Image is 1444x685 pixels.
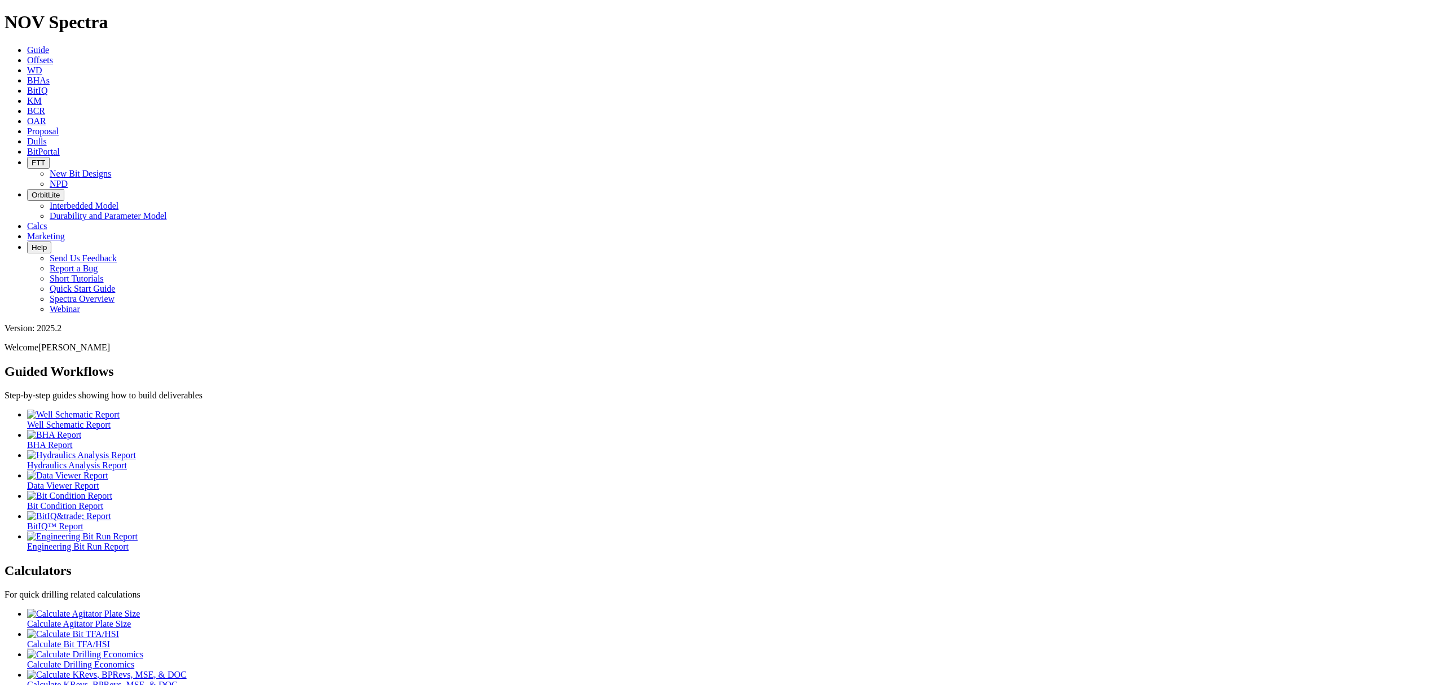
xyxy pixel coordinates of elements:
span: OrbitLite [32,191,60,199]
span: Engineering Bit Run Report [27,542,129,551]
a: Data Viewer Report Data Viewer Report [27,471,1439,490]
a: Dulls [27,137,47,146]
a: Report a Bug [50,264,98,273]
a: Webinar [50,304,80,314]
img: Engineering Bit Run Report [27,532,138,542]
a: BitIQ [27,86,47,95]
p: Welcome [5,342,1439,353]
a: Durability and Parameter Model [50,211,167,221]
img: Calculate Bit TFA/HSI [27,629,119,639]
a: Quick Start Guide [50,284,115,293]
a: NPD [50,179,68,188]
a: Well Schematic Report Well Schematic Report [27,410,1439,429]
a: BHAs [27,76,50,85]
a: BHA Report BHA Report [27,430,1439,450]
a: BitIQ&trade; Report BitIQ™ Report [27,511,1439,531]
a: Offsets [27,55,53,65]
span: BHA Report [27,440,72,450]
p: For quick drilling related calculations [5,590,1439,600]
a: Guide [27,45,49,55]
button: OrbitLite [27,189,64,201]
a: Spectra Overview [50,294,115,304]
span: Hydraulics Analysis Report [27,460,127,470]
span: Well Schematic Report [27,420,111,429]
a: Bit Condition Report Bit Condition Report [27,491,1439,511]
a: KM [27,96,42,106]
span: BitIQ™ Report [27,521,83,531]
p: Step-by-step guides showing how to build deliverables [5,390,1439,401]
a: OAR [27,116,46,126]
span: Data Viewer Report [27,481,99,490]
img: Calculate Drilling Economics [27,649,143,660]
a: Calculate Bit TFA/HSI Calculate Bit TFA/HSI [27,629,1439,649]
div: Version: 2025.2 [5,323,1439,333]
img: Hydraulics Analysis Report [27,450,136,460]
a: Send Us Feedback [50,253,117,263]
img: BHA Report [27,430,81,440]
button: Help [27,241,51,253]
img: Calculate KRevs, BPRevs, MSE, & DOC [27,670,187,680]
button: FTT [27,157,50,169]
a: Hydraulics Analysis Report Hydraulics Analysis Report [27,450,1439,470]
a: BitPortal [27,147,60,156]
h1: NOV Spectra [5,12,1439,33]
span: [PERSON_NAME] [38,342,110,352]
a: Short Tutorials [50,274,104,283]
a: New Bit Designs [50,169,111,178]
img: BitIQ&trade; Report [27,511,111,521]
img: Well Schematic Report [27,410,120,420]
a: Interbedded Model [50,201,118,210]
span: Bit Condition Report [27,501,103,511]
a: Calculate Drilling Economics Calculate Drilling Economics [27,649,1439,669]
a: Proposal [27,126,59,136]
img: Calculate Agitator Plate Size [27,609,140,619]
a: Marketing [27,231,65,241]
a: Calcs [27,221,47,231]
h2: Guided Workflows [5,364,1439,379]
img: Data Viewer Report [27,471,108,481]
span: Help [32,243,47,252]
span: FTT [32,159,45,167]
a: WD [27,65,42,75]
a: BCR [27,106,45,116]
img: Bit Condition Report [27,491,112,501]
a: Calculate Agitator Plate Size Calculate Agitator Plate Size [27,609,1439,629]
a: Engineering Bit Run Report Engineering Bit Run Report [27,532,1439,551]
h2: Calculators [5,563,1439,578]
